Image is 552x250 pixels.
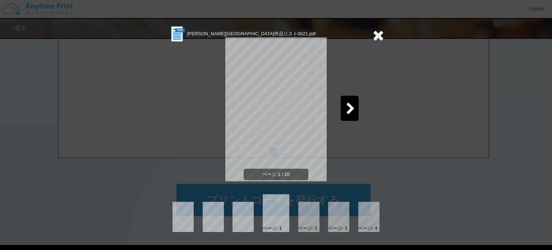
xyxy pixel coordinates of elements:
div: ページ: 2 [298,225,317,232]
div: ページ: 3 [328,225,347,232]
span: ページ 1 / 20 [244,169,308,181]
div: ページ: 1 [263,225,282,232]
div: ページ: 4 [358,225,377,232]
span: [PERSON_NAME][GEOGRAPHIC_DATA]作品リスト0621.pdf [187,31,316,36]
